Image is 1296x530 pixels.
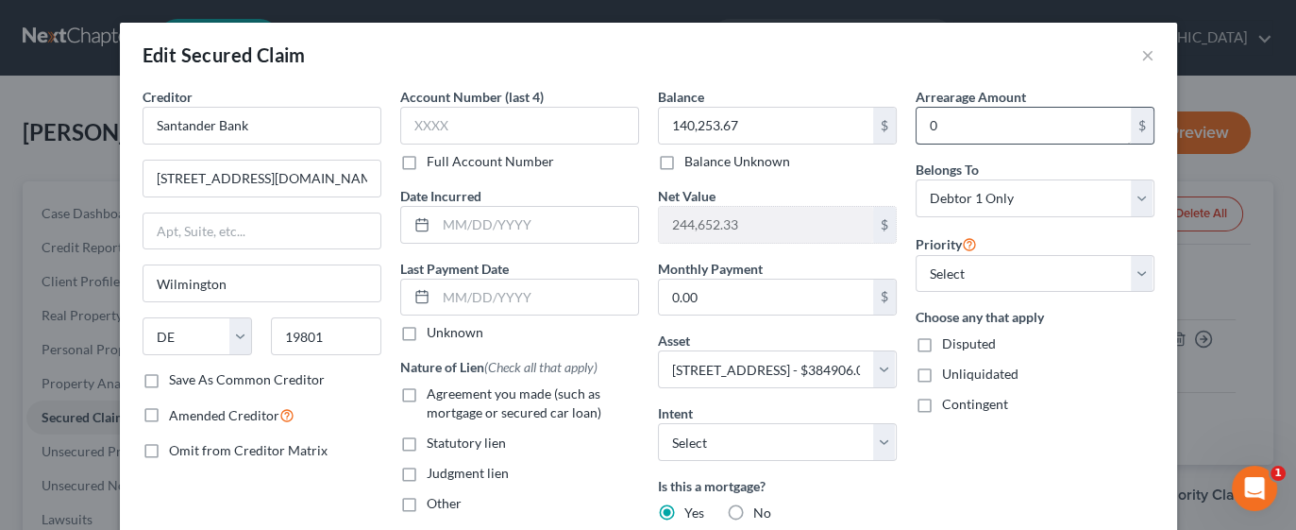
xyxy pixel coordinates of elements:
label: Arrearage Amount [916,87,1026,107]
input: MM/DD/YYYY [436,280,638,316]
input: Apt, Suite, etc... [143,214,380,249]
input: 0.00 [659,108,873,144]
button: × [1141,43,1154,66]
label: Nature of Lien [400,357,598,377]
label: Balance Unknown [684,152,790,171]
div: $ [873,280,896,316]
div: $ [873,207,896,243]
span: Yes [684,504,704,521]
div: $ [1131,108,1153,144]
label: Monthly Payment [658,259,763,279]
input: Enter zip... [271,317,381,355]
iframe: Intercom live chat [1232,466,1277,511]
span: Belongs To [916,162,979,178]
label: Is this a mortgage? [658,476,897,496]
label: Unknown [427,323,483,342]
input: 0.00 [659,207,873,243]
label: Date Incurred [400,186,481,206]
label: Priority [916,232,977,255]
span: Other [427,495,462,511]
label: Save As Common Creditor [169,370,325,389]
label: Full Account Number [427,152,554,171]
span: Omit from Creditor Matrix [169,442,328,458]
span: Agreement you made (such as mortgage or secured car loan) [427,385,601,420]
span: Contingent [942,396,1008,412]
span: 1 [1271,466,1286,481]
input: Enter city... [143,265,380,301]
input: 0.00 [917,108,1131,144]
input: Search creditor by name... [143,107,381,145]
input: XXXX [400,107,639,145]
input: Enter address... [143,161,380,197]
label: Choose any that apply [916,307,1154,327]
div: $ [873,108,896,144]
span: Disputed [942,335,996,351]
span: No [753,504,771,521]
input: MM/DD/YYYY [436,207,638,243]
span: Amended Creditor [169,407,279,423]
span: Asset [658,333,690,349]
label: Intent [658,403,693,423]
label: Account Number (last 4) [400,87,544,107]
label: Balance [658,87,704,107]
span: (Check all that apply) [484,359,598,375]
div: Edit Secured Claim [143,42,306,68]
span: Statutory lien [427,435,506,451]
span: Unliquidated [942,366,1018,382]
label: Last Payment Date [400,259,509,279]
input: 0.00 [659,280,873,316]
label: Net Value [658,186,715,206]
span: Judgment lien [427,465,509,481]
span: Creditor [143,89,193,105]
